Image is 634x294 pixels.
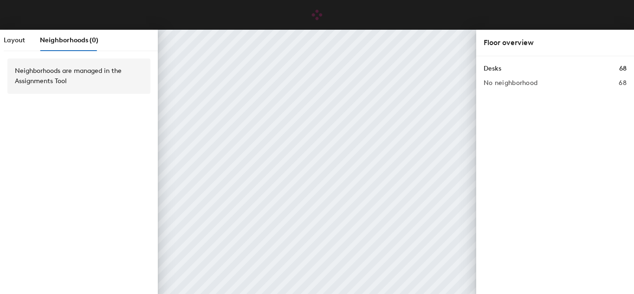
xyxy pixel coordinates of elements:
h2: No neighborhood [484,79,537,87]
h1: 68 [619,64,627,74]
span: Neighborhoods (0) [40,36,98,44]
div: Floor overview [484,37,627,48]
h2: 68 [619,79,627,87]
span: Layout [4,36,25,44]
h1: Desks [484,64,501,74]
div: Neighborhoods are managed in the Assignments Tool [15,66,143,86]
